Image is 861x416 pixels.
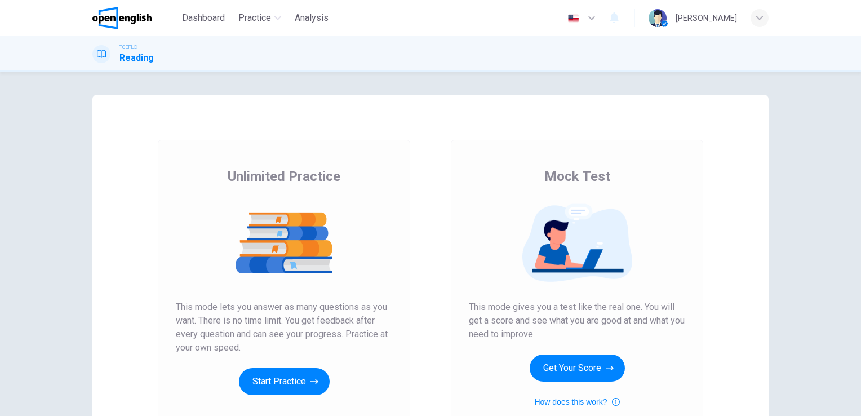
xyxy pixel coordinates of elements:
button: Start Practice [239,368,330,395]
button: Practice [234,8,286,28]
span: This mode gives you a test like the real one. You will get a score and see what you are good at a... [469,300,685,341]
span: This mode lets you answer as many questions as you want. There is no time limit. You get feedback... [176,300,392,355]
span: Unlimited Practice [228,167,340,185]
a: OpenEnglish logo [92,7,177,29]
button: Get Your Score [530,355,625,382]
img: OpenEnglish logo [92,7,152,29]
span: Practice [238,11,271,25]
div: [PERSON_NAME] [676,11,737,25]
img: en [566,14,580,23]
img: Profile picture [649,9,667,27]
span: Analysis [295,11,329,25]
span: Mock Test [544,167,610,185]
span: TOEFL® [119,43,137,51]
button: Dashboard [177,8,229,28]
span: Dashboard [182,11,225,25]
button: How does this work? [534,395,619,409]
button: Analysis [290,8,333,28]
h1: Reading [119,51,154,65]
